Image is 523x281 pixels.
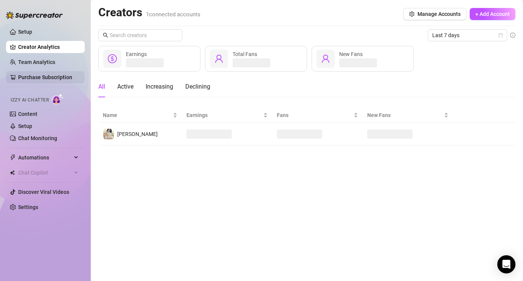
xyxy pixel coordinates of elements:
img: AI Chatter [52,94,64,105]
span: New Fans [339,51,363,57]
span: Name [103,111,171,119]
th: Name [98,108,182,123]
span: info-circle [510,33,515,38]
span: user [214,54,223,63]
span: Izzy AI Chatter [11,97,49,104]
th: Fans [272,108,363,123]
a: Team Analytics [18,59,55,65]
span: Earnings [126,51,147,57]
a: Creator Analytics [18,41,79,53]
span: Total Fans [233,51,257,57]
a: Setup [18,29,32,35]
img: Lizbeth [103,129,114,139]
input: Search creators [110,31,172,39]
span: thunderbolt [10,155,16,161]
div: Active [117,82,133,91]
span: 1 connected accounts [146,11,200,18]
img: logo-BBDzfeDw.svg [6,11,63,19]
span: Earnings [186,111,262,119]
a: Purchase Subscription [18,74,72,80]
span: [PERSON_NAME] [117,131,158,137]
div: Open Intercom Messenger [497,255,515,273]
span: Last 7 days [432,30,503,41]
span: setting [409,11,414,17]
a: Content [18,111,37,117]
a: Setup [18,123,32,129]
a: Settings [18,204,38,210]
th: Earnings [182,108,272,123]
span: search [103,33,108,38]
span: dollar-circle [108,54,117,63]
a: Discover Viral Videos [18,189,69,195]
div: Declining [185,82,210,91]
button: Manage Accounts [403,8,467,20]
th: New Fans [363,108,453,123]
button: + Add Account [470,8,515,20]
img: Chat Copilot [10,170,15,175]
span: New Fans [367,111,442,119]
span: Automations [18,151,72,164]
span: Chat Copilot [18,167,72,179]
h2: Creators [98,5,200,20]
span: user [321,54,330,63]
span: + Add Account [475,11,510,17]
span: Fans [277,111,352,119]
a: Chat Monitoring [18,135,57,141]
span: Manage Accounts [417,11,461,17]
span: calendar [498,33,503,37]
div: All [98,82,105,91]
div: Increasing [146,82,173,91]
